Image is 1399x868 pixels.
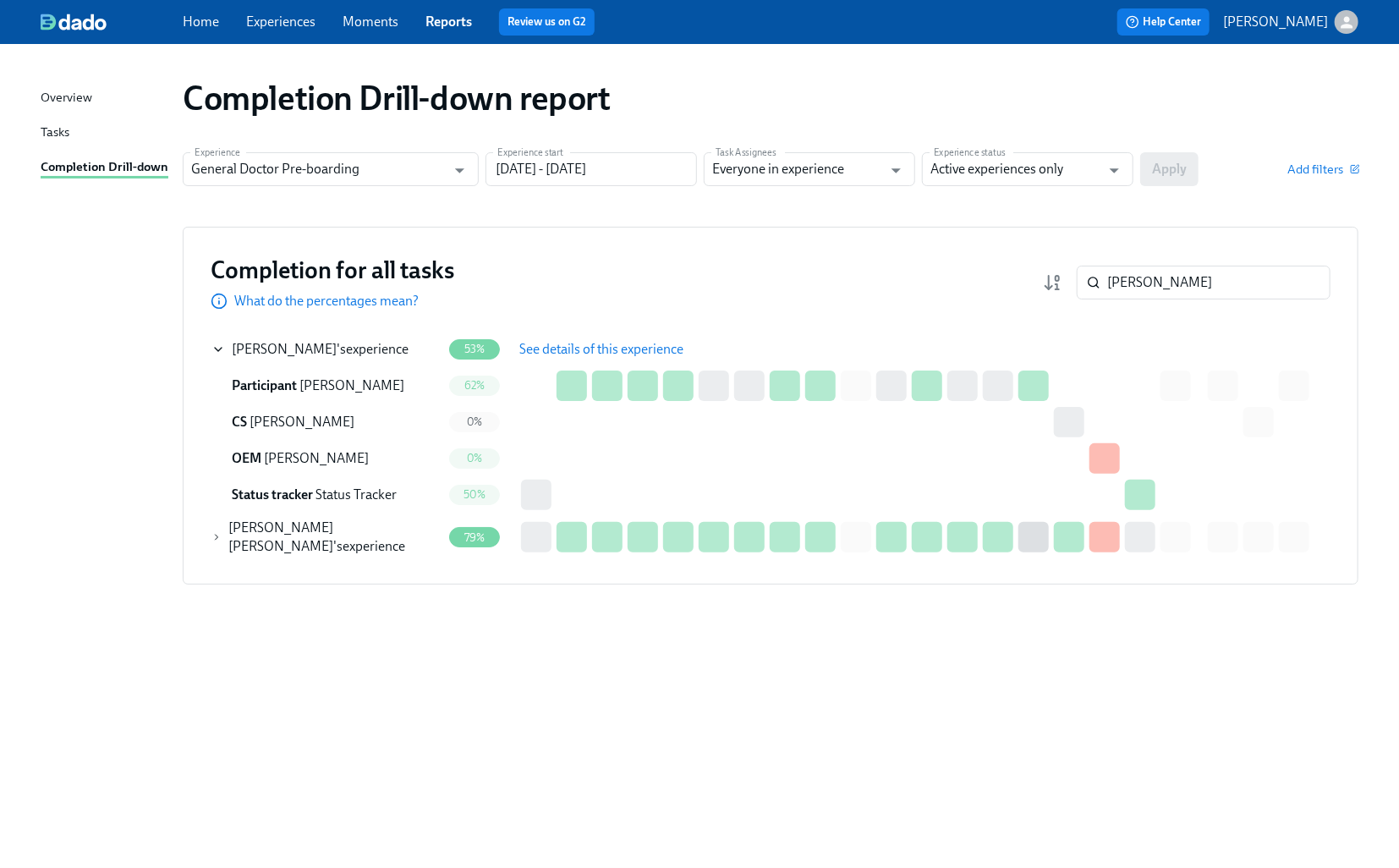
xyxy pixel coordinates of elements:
[453,488,496,501] span: 50%
[183,14,219,30] a: Home
[234,292,419,310] p: What do the percentages mean?
[211,332,442,366] div: [PERSON_NAME]'sexperience
[1101,157,1127,184] button: Open
[232,450,261,466] span: Onboarding Experience Manager
[454,343,496,355] span: 53%
[1287,161,1358,178] button: Add filters
[41,88,92,109] div: Overview
[507,332,695,366] button: See details of this experience
[1043,272,1063,293] svg: Completion rate (low to high)
[211,405,442,439] div: CS [PERSON_NAME]
[1117,8,1210,36] button: Help Center
[883,157,909,184] button: Open
[211,442,442,475] div: OEM [PERSON_NAME]
[211,519,442,556] div: [PERSON_NAME] [PERSON_NAME]'sexperience
[1223,10,1358,34] button: [PERSON_NAME]
[454,379,496,392] span: 62%
[299,377,404,393] span: [PERSON_NAME]
[264,450,369,466] span: [PERSON_NAME]
[507,14,586,30] a: Review us on G2
[41,157,169,179] a: Completion Drill-down
[250,414,354,430] span: [PERSON_NAME]
[41,14,183,30] a: dado
[425,14,472,30] a: Reports
[232,341,337,357] span: [PERSON_NAME]
[246,14,315,30] a: Experiences
[315,486,397,503] span: Status Tracker
[41,88,169,109] a: Overview
[343,14,398,30] a: Moments
[1126,14,1201,30] span: Help Center
[41,123,169,144] a: Tasks
[457,415,492,428] span: 0%
[457,452,492,464] span: 0%
[447,157,473,184] button: Open
[454,531,496,544] span: 79%
[41,14,107,30] img: dado
[232,377,297,393] span: Participant
[211,369,442,403] div: Participant [PERSON_NAME]
[41,123,69,144] div: Tasks
[228,519,442,556] div: 's experience
[1223,13,1328,31] p: [PERSON_NAME]
[232,414,247,430] span: Credentialing Specialist
[228,519,333,554] span: [PERSON_NAME] [PERSON_NAME]
[1107,266,1330,299] input: Search by name
[41,157,168,179] div: Completion Drill-down
[232,340,409,359] div: 's experience
[519,341,683,358] span: See details of this experience
[232,486,313,503] span: Status tracker
[211,478,442,512] div: Status tracker Status Tracker
[183,78,611,118] h1: Completion Drill-down report
[499,8,595,36] button: Review us on G2
[211,255,454,285] h3: Completion for all tasks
